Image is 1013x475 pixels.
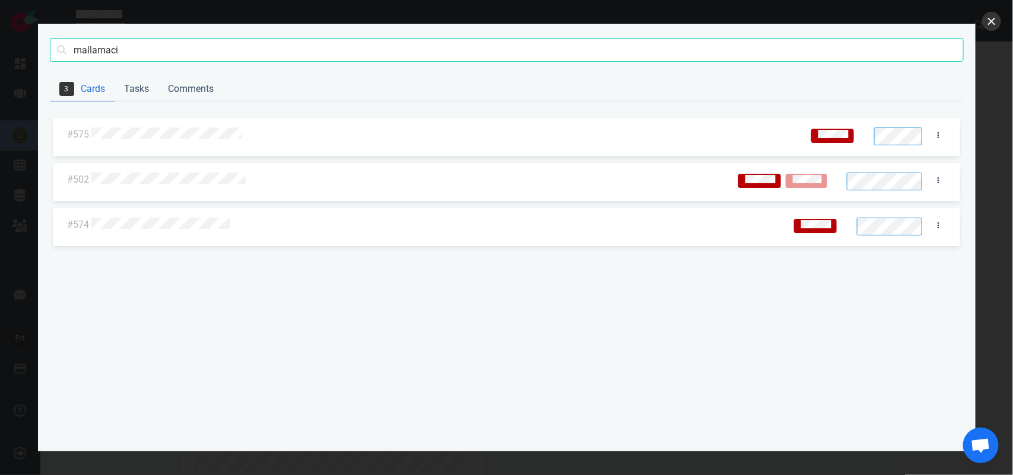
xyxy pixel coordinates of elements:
[59,82,74,96] span: 3
[50,77,115,101] a: Cards
[982,12,1001,31] button: close
[67,129,89,140] a: #575
[50,38,964,62] input: Search cards, tasks, or comments with text or ids
[67,219,89,230] a: #574
[67,174,89,185] a: #502
[963,428,999,463] div: Aprire la chat
[115,77,159,101] a: Tasks
[159,77,224,101] a: Comments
